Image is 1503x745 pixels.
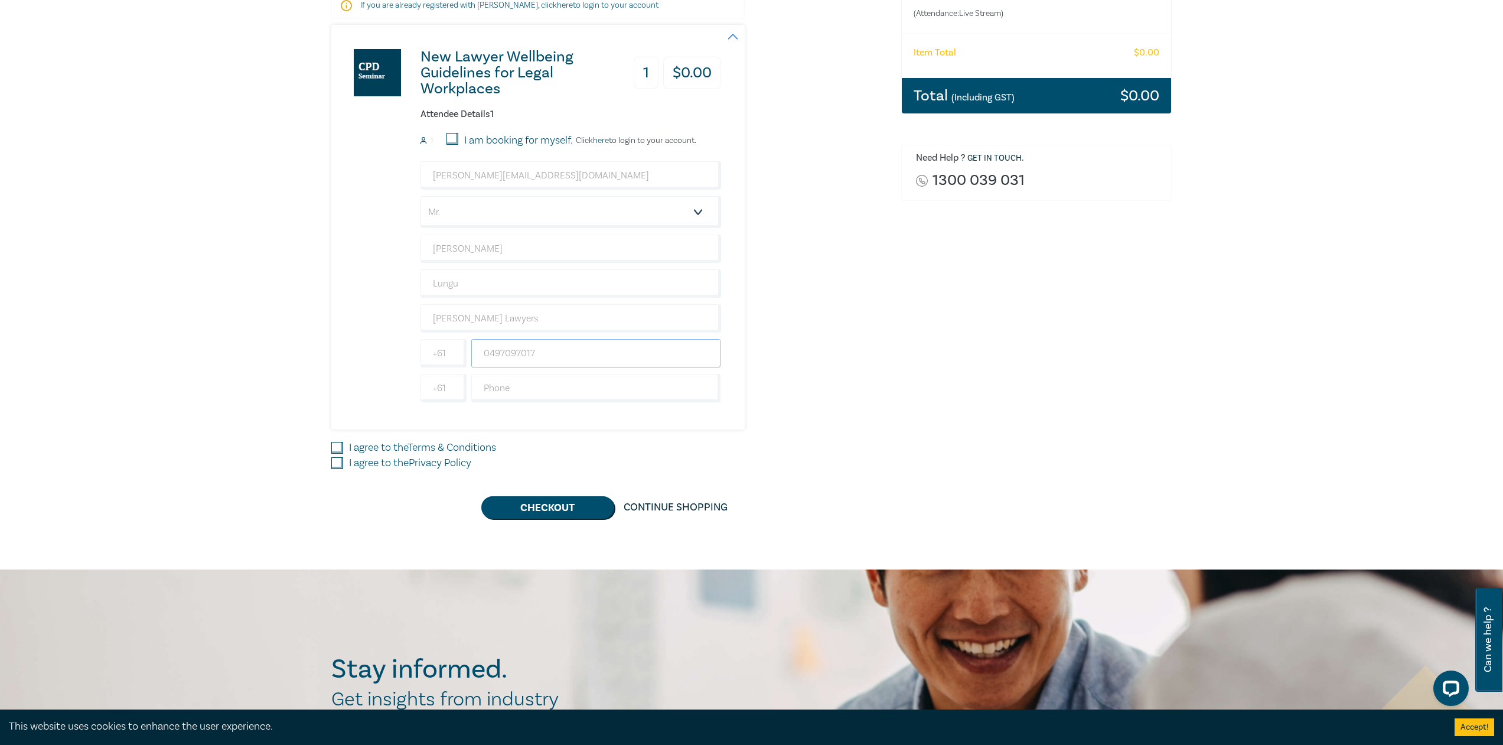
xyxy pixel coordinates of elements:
h3: Total [914,88,1015,103]
input: Phone [471,374,721,402]
h3: $ 0.00 [663,57,721,89]
input: Last Name* [420,269,721,298]
input: First Name* [420,235,721,263]
h3: 1 [634,57,658,89]
a: here [593,135,609,146]
input: Mobile* [471,339,721,367]
span: Can we help ? [1482,595,1494,685]
a: Continue Shopping [614,496,737,519]
h3: New Lawyer Wellbeing Guidelines for Legal Workplaces [420,49,615,97]
button: Accept cookies [1455,718,1494,736]
h2: Stay informed. [331,654,610,685]
button: Checkout [481,496,614,519]
label: I agree to the [349,456,471,471]
h6: Item Total [914,47,956,58]
a: 1300 039 031 [933,173,1025,188]
label: I agree to the [349,440,496,456]
small: (Including GST) [951,92,1015,103]
small: (Attendance: Live Stream ) [914,8,1113,19]
h6: $ 0.00 [1134,47,1159,58]
small: 1 [431,136,433,145]
a: Terms & Conditions [407,441,496,454]
h6: Need Help ? . [916,152,1163,164]
p: Click to login to your account. [573,136,696,145]
a: Get in touch [967,153,1022,164]
img: New Lawyer Wellbeing Guidelines for Legal Workplaces [354,49,401,96]
div: This website uses cookies to enhance the user experience. [9,719,1437,734]
iframe: LiveChat chat widget [1424,666,1473,715]
label: I am booking for myself. [464,133,573,148]
h6: Attendee Details 1 [420,109,721,120]
input: +61 [420,339,467,367]
input: Attendee Email* [420,161,721,190]
h3: $ 0.00 [1120,88,1159,103]
input: +61 [420,374,467,402]
input: Company [420,304,721,333]
a: Privacy Policy [409,456,471,470]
